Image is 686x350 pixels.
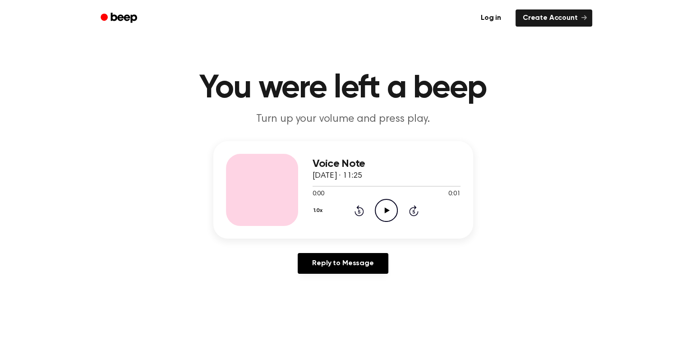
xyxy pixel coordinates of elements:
span: 0:00 [313,189,324,199]
h1: You were left a beep [112,72,574,105]
button: 1.0x [313,203,326,218]
h3: Voice Note [313,158,460,170]
span: 0:01 [448,189,460,199]
a: Log in [472,8,510,28]
p: Turn up your volume and press play. [170,112,516,127]
span: [DATE] · 11:25 [313,172,362,180]
a: Create Account [516,9,592,27]
a: Beep [94,9,145,27]
a: Reply to Message [298,253,388,274]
